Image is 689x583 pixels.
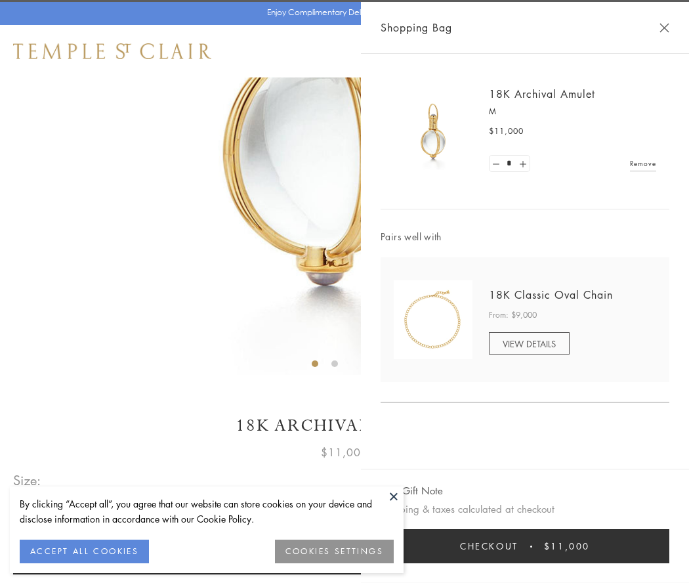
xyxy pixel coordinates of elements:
[489,332,570,355] a: VIEW DETAILS
[489,309,537,322] span: From: $9,000
[13,469,42,491] span: Size:
[489,125,524,138] span: $11,000
[275,540,394,563] button: COOKIES SETTINGS
[544,539,590,553] span: $11,000
[489,87,595,101] a: 18K Archival Amulet
[516,156,529,172] a: Set quantity to 2
[489,288,613,302] a: 18K Classic Oval Chain
[490,156,503,172] a: Set quantity to 0
[394,280,472,359] img: N88865-OV18
[13,414,676,437] h1: 18K Archival Amulet
[381,529,669,563] button: Checkout $11,000
[503,337,556,350] span: VIEW DETAILS
[20,496,394,527] div: By clicking “Accept all”, you agree that our website can store cookies on your device and disclos...
[659,23,669,33] button: Close Shopping Bag
[267,6,416,19] p: Enjoy Complimentary Delivery & Returns
[630,156,656,171] a: Remove
[381,229,669,244] span: Pairs well with
[13,43,211,59] img: Temple St. Clair
[381,501,669,517] p: Shipping & taxes calculated at checkout
[20,540,149,563] button: ACCEPT ALL COOKIES
[489,105,656,118] p: M
[321,444,368,461] span: $11,000
[381,19,452,36] span: Shopping Bag
[381,483,443,499] button: Add Gift Note
[460,539,518,553] span: Checkout
[394,92,472,171] img: 18K Archival Amulet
